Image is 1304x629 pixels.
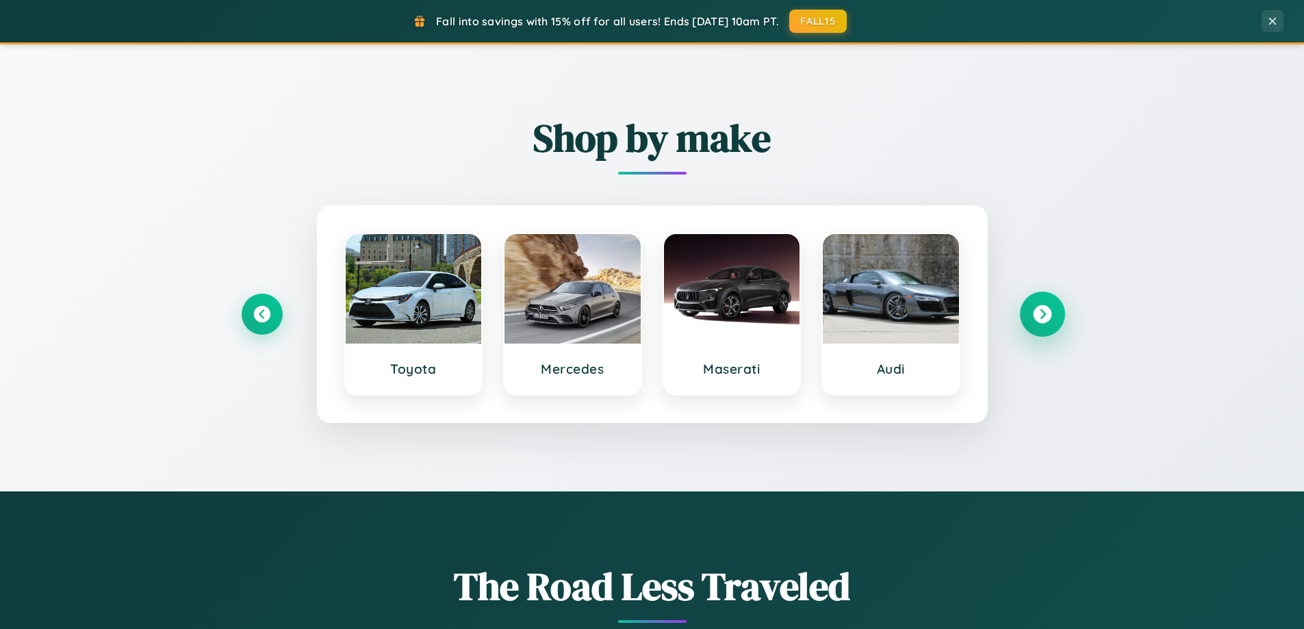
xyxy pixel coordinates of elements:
button: FALL15 [789,10,847,33]
h1: The Road Less Traveled [242,560,1063,613]
h3: Maserati [678,361,787,377]
h3: Mercedes [518,361,627,377]
h2: Shop by make [242,112,1063,164]
span: Fall into savings with 15% off for all users! Ends [DATE] 10am PT. [436,14,779,28]
h3: Audi [836,361,945,377]
h3: Toyota [359,361,468,377]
